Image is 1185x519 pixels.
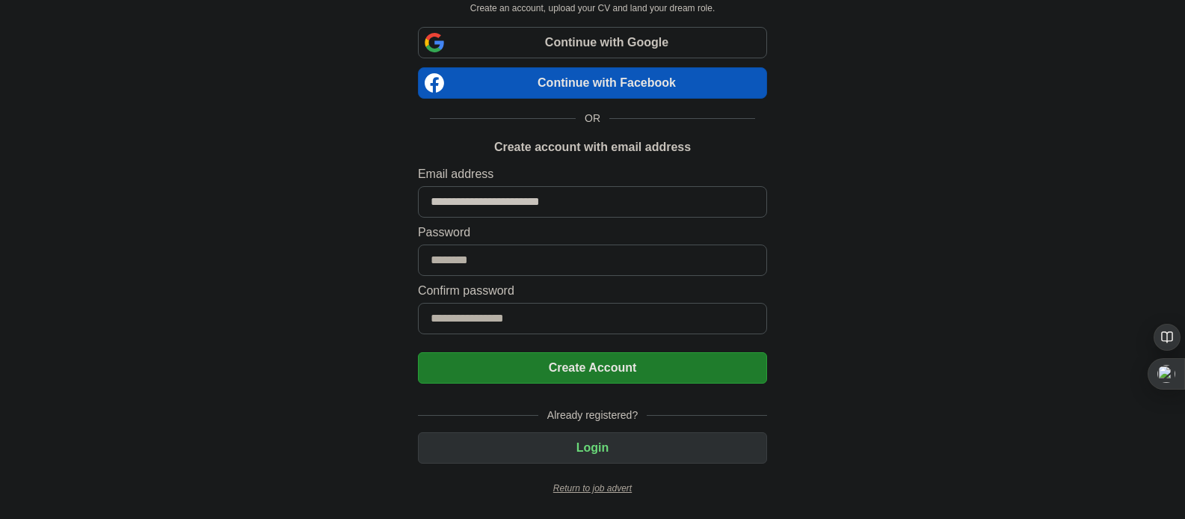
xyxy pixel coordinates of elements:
h1: Create account with email address [494,138,691,156]
label: Email address [418,165,767,183]
button: Login [418,432,767,464]
label: Password [418,224,767,242]
span: OR [576,111,609,126]
a: Continue with Facebook [418,67,767,99]
a: Login [418,441,767,454]
a: Continue with Google [418,27,767,58]
p: Create an account, upload your CV and land your dream role. [421,1,764,15]
a: Return to job advert [418,482,767,495]
span: Already registered? [538,408,647,423]
button: Create Account [418,352,767,384]
label: Confirm password [418,282,767,300]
